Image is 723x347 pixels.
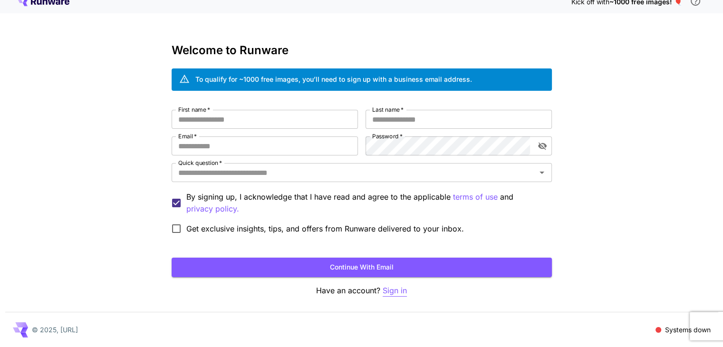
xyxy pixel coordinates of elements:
div: To qualify for ~1000 free images, you’ll need to sign up with a business email address. [195,74,472,84]
label: First name [178,106,210,114]
button: By signing up, I acknowledge that I have read and agree to the applicable terms of use and [186,203,239,215]
p: Systems down [665,325,711,335]
label: Last name [372,106,404,114]
button: By signing up, I acknowledge that I have read and agree to the applicable and privacy policy. [453,191,498,203]
button: toggle password visibility [534,137,551,154]
label: Quick question [178,159,222,167]
label: Email [178,132,197,140]
button: Sign in [383,285,407,297]
p: Have an account? [172,285,552,297]
p: terms of use [453,191,498,203]
p: © 2025, [URL] [32,325,78,335]
label: Password [372,132,403,140]
p: privacy policy. [186,203,239,215]
h3: Welcome to Runware [172,44,552,57]
button: Continue with email [172,258,552,277]
button: Open [535,166,549,179]
span: Get exclusive insights, tips, and offers from Runware delivered to your inbox. [186,223,464,234]
p: By signing up, I acknowledge that I have read and agree to the applicable and [186,191,544,215]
